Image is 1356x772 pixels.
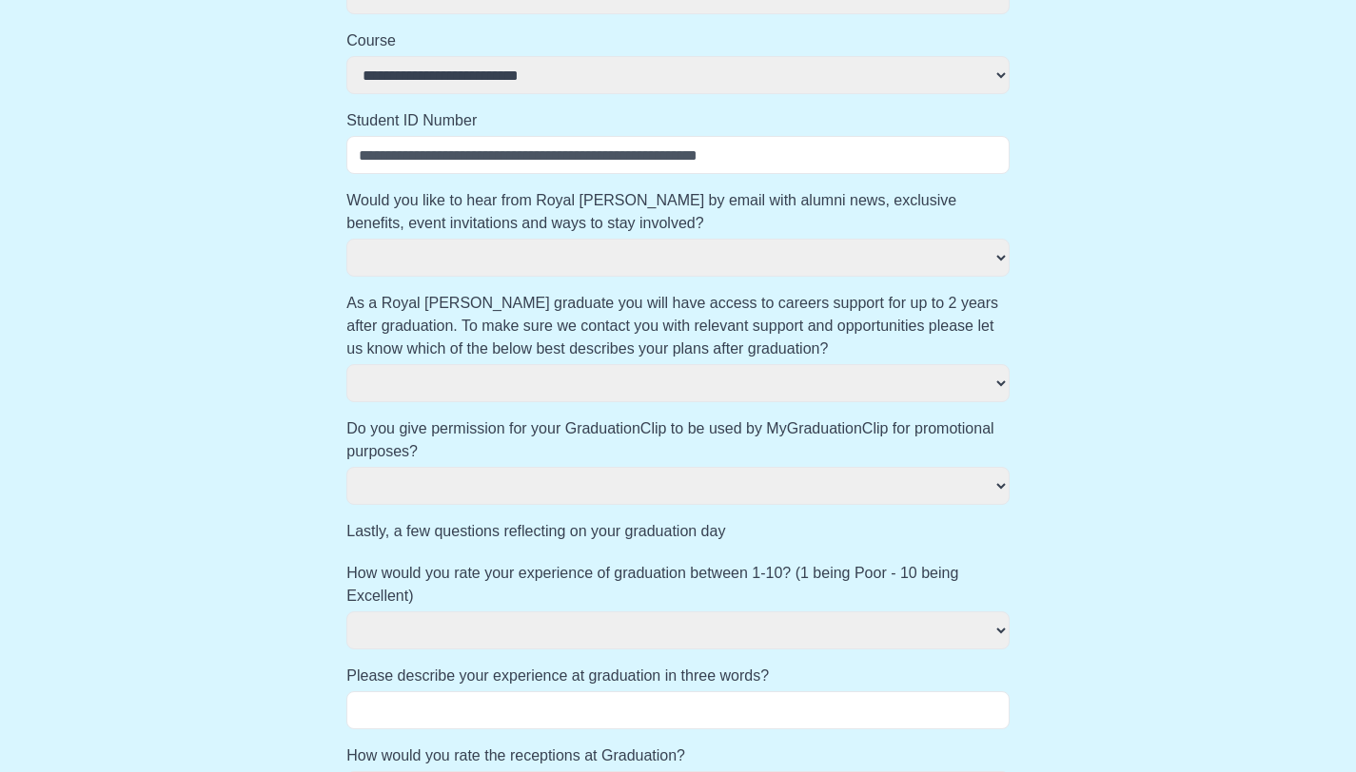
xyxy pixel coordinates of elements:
label: How would you rate the receptions at Graduation? [346,744,1010,767]
label: Student ID Number [346,109,1010,132]
label: Would you like to hear from Royal [PERSON_NAME] by email with alumni news, exclusive benefits, ev... [346,189,1010,235]
label: As a Royal [PERSON_NAME] graduate you will have access to careers support for up to 2 years after... [346,292,1010,360]
label: Course [346,29,1010,52]
label: Please describe your experience at graduation in three words? [346,665,1010,687]
label: How would you rate your experience of graduation between 1-10? (1 being Poor - 10 being Excellent) [346,562,1010,608]
label: Lastly, a few questions reflecting on your graduation day [346,520,1010,543]
label: Do you give permission for your GraduationClip to be used by MyGraduationClip for promotional pur... [346,417,1010,463]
